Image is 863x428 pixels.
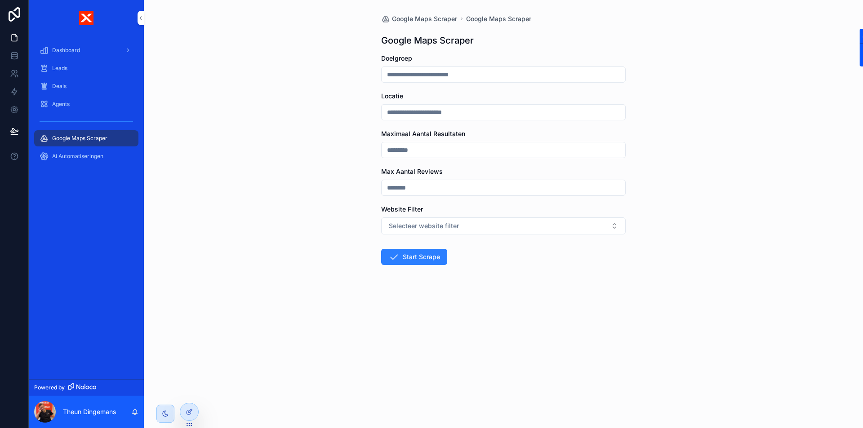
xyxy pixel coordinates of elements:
[79,11,93,25] img: App logo
[381,130,465,137] span: Maximaal Aantal Resultaten
[52,101,70,108] span: Agents
[389,221,459,230] span: Selecteer website filter
[29,379,144,396] a: Powered by
[466,14,531,23] a: Google Maps Scraper
[52,65,67,72] span: Leads
[381,249,447,265] button: Start Scrape
[52,47,80,54] span: Dashboard
[34,96,138,112] a: Agents
[34,148,138,164] a: Ai Automatiseringen
[381,54,412,62] span: Doelgroep
[34,42,138,58] a: Dashboard
[381,205,423,213] span: Website Filter
[52,135,107,142] span: Google Maps Scraper
[63,407,116,416] p: Theun Dingemans
[381,217,626,234] button: Select Button
[392,14,457,23] span: Google Maps Scraper
[381,14,457,23] a: Google Maps Scraper
[52,83,67,90] span: Deals
[34,60,138,76] a: Leads
[34,384,65,391] span: Powered by
[52,153,103,160] span: Ai Automatiseringen
[381,92,403,100] span: Locatie
[381,168,443,175] span: Max Aantal Reviews
[34,78,138,94] a: Deals
[381,34,474,47] h1: Google Maps Scraper
[29,36,144,176] div: scrollable content
[34,130,138,146] a: Google Maps Scraper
